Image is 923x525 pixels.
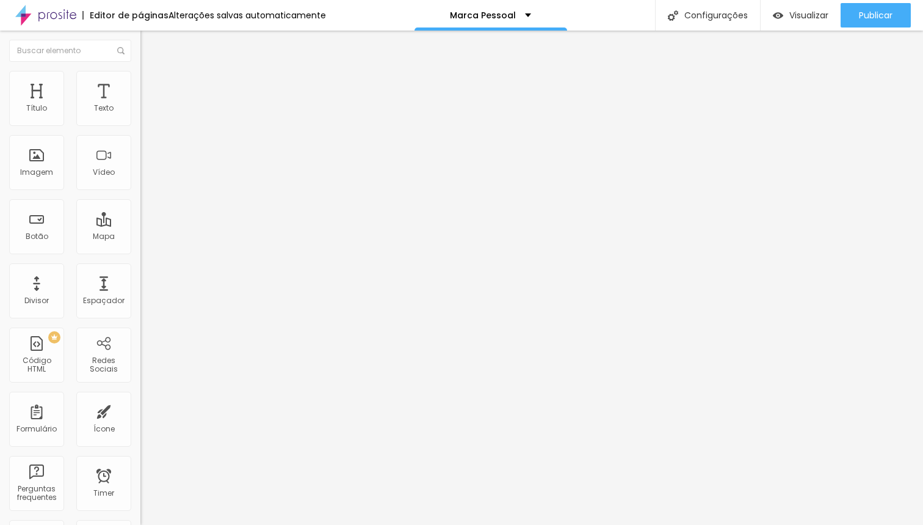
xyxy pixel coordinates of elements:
[12,485,60,502] div: Perguntas frequentes
[26,104,47,112] div: Título
[789,10,828,20] span: Visualizar
[82,11,168,20] div: Editor de páginas
[93,232,115,241] div: Mapa
[93,425,115,433] div: Ícone
[773,10,783,21] img: view-1.svg
[26,232,48,241] div: Botão
[94,104,114,112] div: Texto
[93,489,114,497] div: Timer
[9,40,131,62] input: Buscar elemento
[841,3,911,28] button: Publicar
[16,425,57,433] div: Formulário
[859,10,892,20] span: Publicar
[93,168,115,177] div: Vídeo
[117,47,125,54] img: Icone
[24,296,49,305] div: Divisor
[20,168,53,177] div: Imagem
[668,10,678,21] img: Icone
[168,11,326,20] div: Alterações salvas automaticamente
[79,356,128,374] div: Redes Sociais
[450,11,516,20] p: Marca Pessoal
[140,31,923,525] iframe: Editor
[12,356,60,374] div: Código HTML
[761,3,841,28] button: Visualizar
[83,296,125,305] div: Espaçador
